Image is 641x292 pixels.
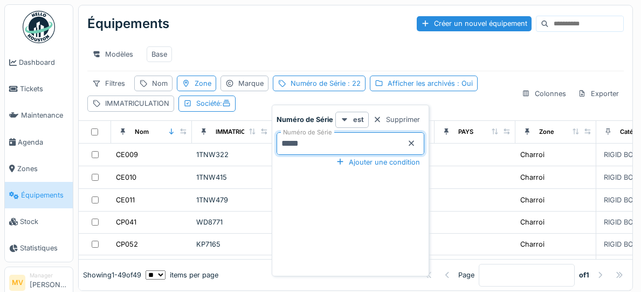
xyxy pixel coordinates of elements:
span: Agenda [18,137,68,147]
div: Créer un nouvel équipement [417,16,532,31]
span: : [220,99,231,107]
div: Filtres [87,76,130,91]
div: Charroi [520,217,544,227]
div: 1TNW322 [196,150,268,160]
div: Équipements [87,10,169,38]
div: Manager [30,271,68,280]
div: IMMATRICULATION [216,127,272,137]
div: CE011 [116,195,135,205]
div: Page [458,270,474,280]
div: Afficher les archivés [388,78,473,89]
div: CP041 [116,217,136,227]
span: : Oui [455,79,473,87]
span: Équipements [21,190,68,200]
div: Modèles [87,46,138,62]
img: Badge_color-CXgf-gQk.svg [23,11,55,43]
div: CE009 [116,150,138,160]
div: IMMATRICULATION [105,98,169,108]
div: Nom [152,78,168,89]
div: Charroi [520,150,544,160]
span: : 22 [346,79,361,87]
span: Maintenance [21,110,68,120]
strong: Numéro de Série [277,114,333,125]
span: Stock [20,216,68,227]
span: Dashboard [19,57,68,67]
div: Ajouter une condition [332,155,424,169]
div: KP7165 [196,239,268,249]
div: Base [151,49,167,59]
div: Numéro de Série [291,78,361,89]
div: items per page [146,270,218,280]
div: Supprimer [369,112,424,127]
div: WD8771 [196,217,268,227]
strong: of 1 [579,270,589,280]
div: CE010 [116,172,136,182]
span: Zones [17,164,68,174]
div: Zone [539,127,554,137]
div: 1TNW415 [196,172,268,182]
div: Société [196,98,231,108]
div: CP052 [116,239,138,249]
li: MV [9,275,25,291]
div: Colonnes [517,86,571,101]
div: Charroi [520,239,544,249]
div: Nom [135,127,149,137]
div: Showing 1 - 49 of 49 [83,270,141,280]
div: Marque [238,78,264,89]
div: Charroi [520,195,544,205]
div: PAYS [458,127,473,137]
div: Exporter [573,86,624,101]
div: Charroi [520,172,544,182]
span: Tickets [20,84,68,94]
div: 1TNW479 [196,195,268,205]
span: Statistiques [20,243,68,253]
div: Zone [195,78,211,89]
strong: est [353,114,364,125]
label: Numéro de Série [281,128,334,137]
